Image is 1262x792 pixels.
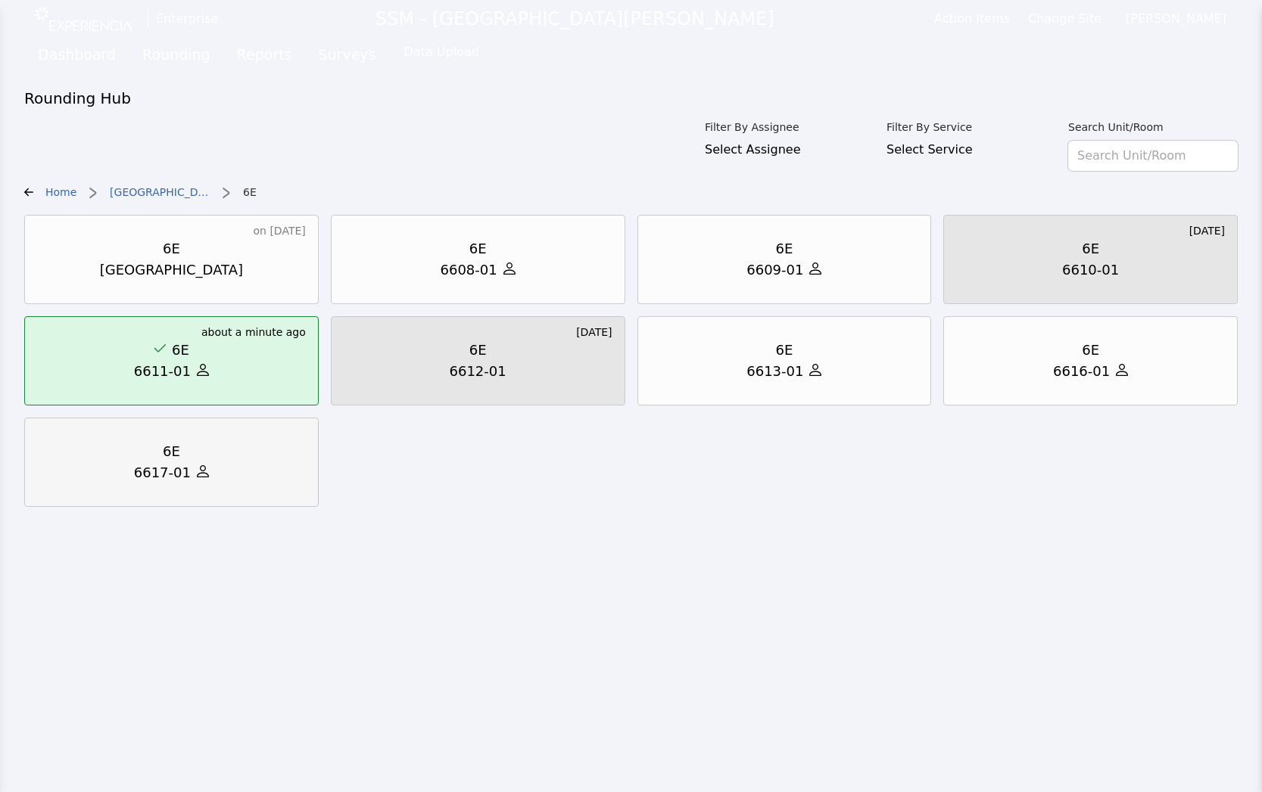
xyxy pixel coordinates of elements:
div: 6609-01 [746,259,803,281]
a: Home [45,185,76,200]
span: Select Assignee [705,142,801,157]
div: 6E [1082,238,1099,259]
div: 6610-01 [1062,259,1119,281]
label: Search Unit/Room [1068,118,1238,136]
span: Select Service [887,142,973,157]
div: [GEOGRAPHIC_DATA] [100,259,243,281]
div: 6E [1082,340,1099,361]
p: SSM - [GEOGRAPHIC_DATA][PERSON_NAME] [224,7,925,31]
div: 6611-01 [134,361,191,382]
a: Reports [226,38,304,76]
div: about a minute ago [201,325,306,340]
div: 6617-01 [134,462,191,483]
a: 6E [243,185,257,200]
div: 6608-01 [441,259,497,281]
img: experiencia_logo.png [35,7,132,32]
div: 6E [775,238,793,259]
a: Rounding [131,38,222,76]
label: Filter By Assignee [705,118,874,136]
div: 6612-01 [450,361,506,382]
div: 6E [163,441,180,462]
input: Search Unit/Room [1068,141,1238,171]
div: [DATE] [1189,223,1225,238]
div: Rounding Hub [24,88,1238,109]
div: 6E [163,238,180,259]
div: [DATE] [576,325,612,340]
div: on [DATE] [254,223,306,238]
span: > [89,177,98,207]
div: 6616-01 [1053,361,1110,382]
a: St. Anthony Hospital [110,185,210,200]
button: Action Items [925,4,1019,34]
a: Surveys [307,38,387,76]
div: 6E [469,340,487,361]
div: Enterprise [148,10,218,28]
div: 6E [172,340,189,361]
button: Change Site [1019,4,1111,34]
div: 6E [775,340,793,361]
button: Data Upload [394,40,488,64]
label: Filter By Service [887,118,1056,136]
a: Dashboard [26,38,127,76]
span: > [222,177,231,207]
button: [PERSON_NAME] [1111,4,1236,34]
div: 6613-01 [746,361,803,382]
div: 6E [469,238,487,259]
